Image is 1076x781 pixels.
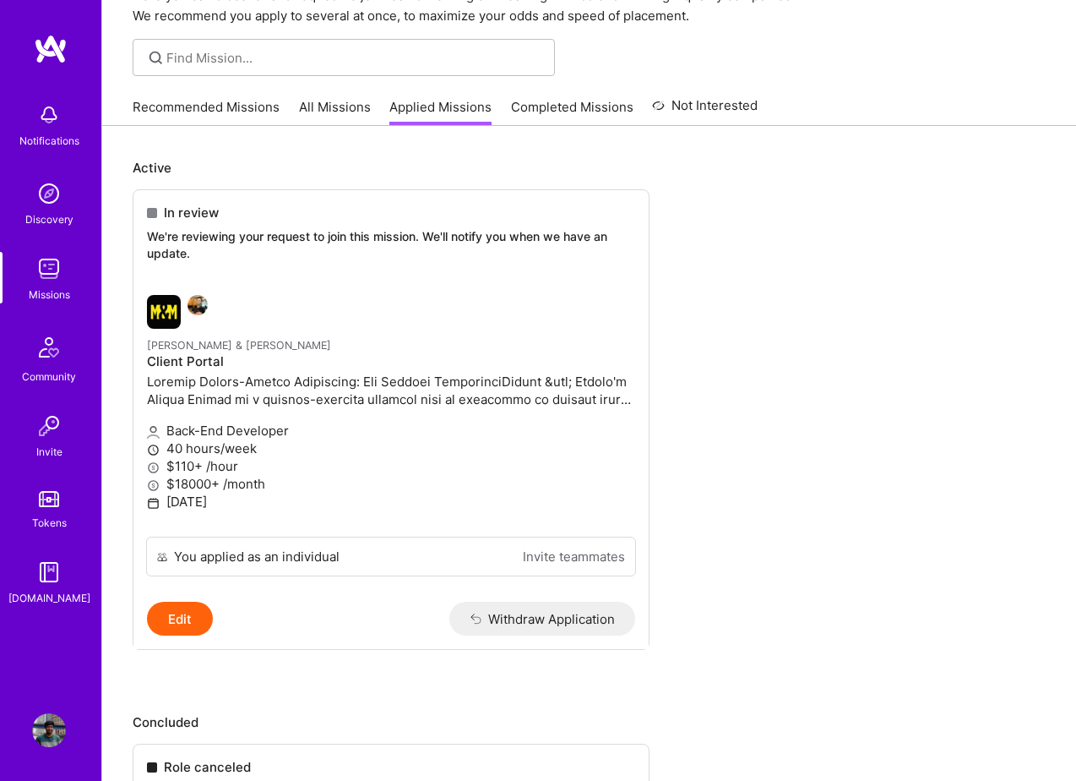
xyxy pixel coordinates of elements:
p: 40 hours/week [147,440,635,457]
img: guide book [32,555,66,589]
img: logo [34,34,68,64]
small: [PERSON_NAME] & [PERSON_NAME] [147,339,331,352]
img: Gabriel Taveira [187,295,208,315]
div: Discovery [25,210,73,228]
p: Active [133,159,1046,177]
div: Tokens [32,514,67,532]
div: Invite [36,443,62,461]
p: Back-End Developer [147,422,635,440]
a: Recommended Missions [133,98,280,126]
i: icon Applicant [147,426,160,439]
a: Applied Missions [389,98,492,126]
img: User Avatar [32,713,66,747]
p: Concluded [133,713,1046,731]
div: [DOMAIN_NAME] [8,589,90,607]
div: Community [22,368,76,385]
i: icon MoneyGray [147,479,160,492]
div: You applied as an individual [174,548,340,565]
p: $18000+ /month [147,475,635,493]
a: Not Interested [652,96,758,126]
button: Edit [147,602,213,636]
i: icon SearchGrey [146,48,166,68]
i: icon Clock [147,444,160,456]
img: Invite [32,409,66,443]
i: icon MoneyGray [147,461,160,474]
img: discovery [32,177,66,210]
img: Morgan & Morgan company logo [147,295,181,329]
img: teamwork [32,252,66,286]
p: We're reviewing your request to join this mission. We'll notify you when we have an update. [147,228,635,261]
a: All Missions [299,98,371,126]
p: $110+ /hour [147,457,635,475]
input: Find Mission... [166,49,542,67]
a: Completed Missions [511,98,633,126]
a: User Avatar [28,713,70,747]
p: Loremip Dolors-Ametco Adipiscing: Eli Seddoei TemporinciDidunt &utl; Etdolo'm Aliqua Enimad mi v ... [147,373,635,408]
div: Notifications [19,132,79,150]
span: In review [164,204,219,221]
img: bell [32,98,66,132]
img: tokens [39,491,59,507]
a: Invite teammates [523,548,625,565]
h4: Client Portal [147,354,635,369]
a: Morgan & Morgan company logoGabriel Taveira[PERSON_NAME] & [PERSON_NAME]Client PortalLoremip Dolo... [133,281,649,537]
img: Community [29,327,69,368]
button: Withdraw Application [449,602,636,636]
i: icon Calendar [147,497,160,510]
div: Missions [29,286,70,303]
p: [DATE] [147,493,635,511]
